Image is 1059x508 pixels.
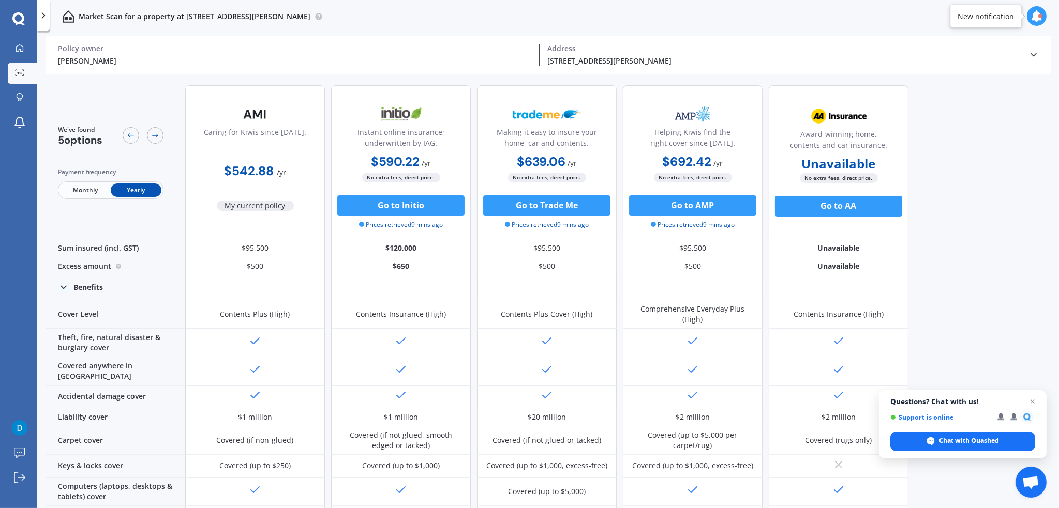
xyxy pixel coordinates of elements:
[356,309,446,319] div: Contents Insurance (High)
[384,412,418,422] div: $1 million
[769,257,908,275] div: Unavailable
[238,412,272,422] div: $1 million
[477,257,617,275] div: $500
[714,158,723,168] span: / yr
[676,412,710,422] div: $2 million
[58,55,531,66] div: [PERSON_NAME]
[778,129,900,155] div: Award-winning home, contents and car insurance.
[367,101,435,127] img: Initio.webp
[359,220,443,229] span: Prices retrieved 9 mins ago
[477,239,617,257] div: $95,500
[73,283,103,292] div: Benefits
[632,460,753,471] div: Covered (up to $1,000, excess-free)
[46,478,185,506] div: Computers (laptops, desktops & tablets) cover
[629,195,756,216] button: Go to AMP
[890,397,1035,406] span: Questions? Chat with us!
[802,159,876,169] b: Unavailable
[804,103,873,129] img: AA.webp
[46,300,185,329] div: Cover Level
[371,153,420,170] b: $590.22
[822,412,856,422] div: $2 million
[46,408,185,426] div: Liability cover
[775,196,902,217] button: Go to AA
[58,44,531,53] div: Policy owner
[362,173,440,182] span: No extra fees, direct price.
[58,167,163,177] div: Payment frequency
[1016,467,1047,498] a: Open chat
[493,435,601,445] div: Covered (if not glued or tacked)
[219,460,291,471] div: Covered (up to $250)
[58,125,102,134] span: We've found
[221,101,289,127] img: AMI-text-1.webp
[505,220,589,229] span: Prices retrieved 9 mins ago
[339,430,463,451] div: Covered (if not glued, smooth edged or tacked)
[623,257,763,275] div: $500
[806,435,872,445] div: Covered (rugs only)
[631,304,755,325] div: Comprehensive Everyday Plus (High)
[513,101,581,127] img: Trademe.webp
[548,55,1021,66] div: [STREET_ADDRESS][PERSON_NAME]
[422,158,431,168] span: / yr
[623,239,763,257] div: $95,500
[337,195,465,216] button: Go to Initio
[204,127,306,152] div: Caring for Kiwis since [DATE].
[58,133,102,147] span: 5 options
[794,309,884,319] div: Contents Insurance (High)
[79,11,310,22] p: Market Scan for a property at [STREET_ADDRESS][PERSON_NAME]
[548,44,1021,53] div: Address
[46,257,185,275] div: Excess amount
[220,309,290,319] div: Contents Plus (High)
[651,220,735,229] span: Prices retrieved 9 mins ago
[12,420,27,436] img: ACg8ocIKwhC5UrFBp_bxy2zXQBnciMGElx3c_ArTo8vWvRXRFs8sqA=s96-c
[217,435,294,445] div: Covered (if non-glued)
[508,486,586,497] div: Covered (up to $5,000)
[517,153,565,170] b: $639.06
[340,127,462,152] div: Instant online insurance; underwritten by IAG.
[185,257,325,275] div: $500
[508,173,586,182] span: No extra fees, direct price.
[528,412,566,422] div: $20 million
[277,167,286,177] span: / yr
[62,10,74,23] img: home-and-contents.b802091223b8502ef2dd.svg
[631,430,755,451] div: Covered (up to $5,000 per carpet/rug)
[185,239,325,257] div: $95,500
[46,239,185,257] div: Sum insured (incl. GST)
[486,127,608,152] div: Making it easy to insure your home, car and contents.
[362,460,440,471] div: Covered (up to $1,000)
[939,436,1000,445] span: Chat with Quashed
[632,127,754,152] div: Helping Kiwis find the right cover since [DATE].
[890,413,990,421] span: Support is online
[46,455,185,478] div: Keys & locks cover
[568,158,577,168] span: / yr
[224,163,274,179] b: $542.88
[663,153,712,170] b: $692.42
[60,183,111,197] span: Monthly
[331,257,471,275] div: $650
[958,11,1014,21] div: New notification
[483,195,610,216] button: Go to Trade Me
[486,460,607,471] div: Covered (up to $1,000, excess-free)
[659,101,727,127] img: AMP.webp
[46,426,185,455] div: Carpet cover
[654,173,732,182] span: No extra fees, direct price.
[46,329,185,357] div: Theft, fire, natural disaster & burglary cover
[331,239,471,257] div: $120,000
[46,357,185,386] div: Covered anywhere in [GEOGRAPHIC_DATA]
[217,201,294,211] span: My current policy
[800,173,878,183] span: No extra fees, direct price.
[501,309,593,319] div: Contents Plus Cover (High)
[890,432,1035,451] span: Chat with Quashed
[111,183,161,197] span: Yearly
[769,239,908,257] div: Unavailable
[46,386,185,408] div: Accidental damage cover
